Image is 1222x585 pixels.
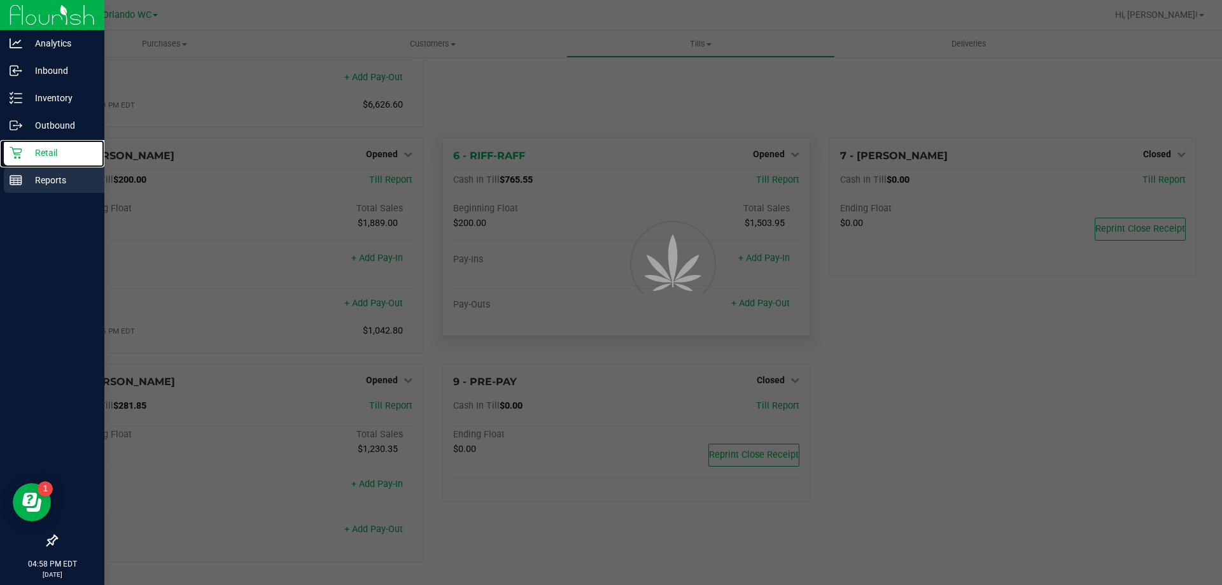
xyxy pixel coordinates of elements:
p: Inventory [22,90,99,106]
p: Retail [22,145,99,160]
inline-svg: Outbound [10,119,22,132]
p: [DATE] [6,570,99,579]
inline-svg: Reports [10,174,22,187]
p: Analytics [22,36,99,51]
p: Outbound [22,118,99,133]
iframe: Resource center unread badge [38,481,53,497]
inline-svg: Analytics [10,37,22,50]
inline-svg: Inventory [10,92,22,104]
inline-svg: Inbound [10,64,22,77]
p: Reports [22,173,99,188]
p: 04:58 PM EDT [6,558,99,570]
p: Inbound [22,63,99,78]
iframe: Resource center [13,483,51,521]
inline-svg: Retail [10,146,22,159]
